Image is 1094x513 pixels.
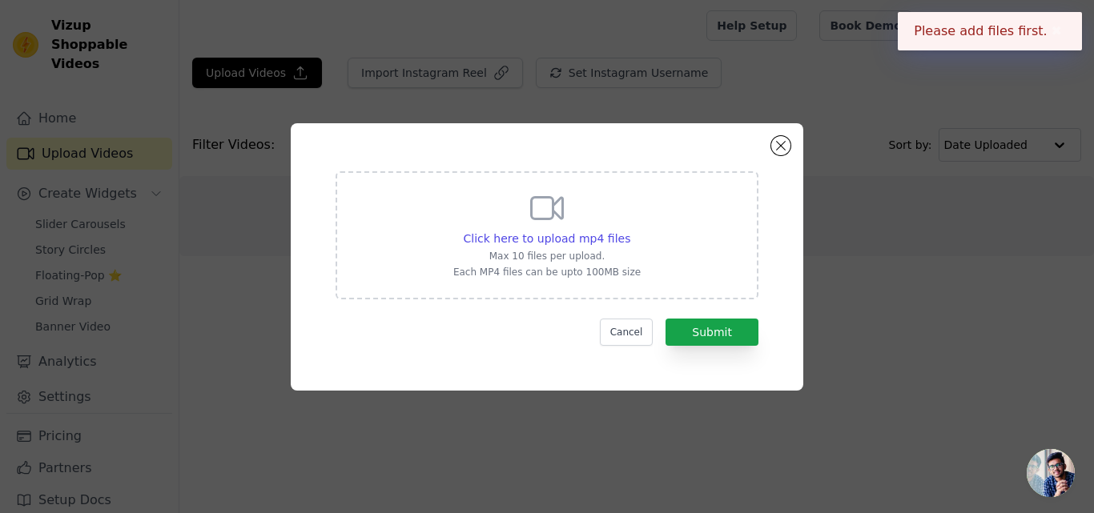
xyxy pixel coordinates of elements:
p: Max 10 files per upload. [453,250,641,263]
button: Submit [666,319,758,346]
button: Close [1048,22,1066,41]
button: Cancel [600,319,654,346]
a: Open chat [1027,449,1075,497]
button: Close modal [771,136,790,155]
span: Click here to upload mp4 files [464,232,631,245]
div: Please add files first. [898,12,1082,50]
p: Each MP4 files can be upto 100MB size [453,266,641,279]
